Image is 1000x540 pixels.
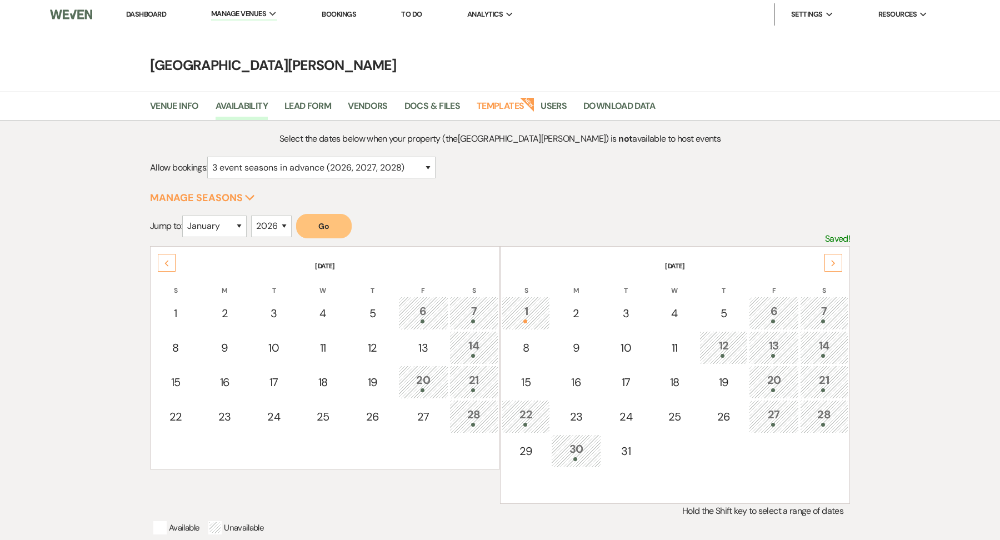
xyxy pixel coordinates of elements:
div: 10 [256,339,292,356]
th: [DATE] [152,248,498,271]
div: 31 [608,443,644,459]
div: 11 [657,339,692,356]
div: 20 [755,372,792,392]
div: 4 [305,305,341,322]
th: F [398,272,448,296]
div: 15 [158,374,193,391]
th: W [299,272,347,296]
div: 24 [256,408,292,425]
div: 26 [354,408,391,425]
th: T [348,272,397,296]
strong: not [618,133,632,144]
div: 12 [706,337,742,358]
th: S [152,272,199,296]
div: 9 [207,339,242,356]
span: Analytics [467,9,503,20]
div: 1 [158,305,193,322]
div: 15 [508,374,544,391]
a: Lead Form [284,99,331,120]
div: 3 [256,305,292,322]
div: 28 [456,406,492,427]
div: 30 [557,441,594,461]
div: 8 [508,339,544,356]
div: 1 [508,303,544,323]
strong: New [520,96,536,112]
div: 22 [158,408,193,425]
span: Resources [878,9,917,20]
span: Manage Venues [211,8,266,19]
div: 16 [207,374,242,391]
div: 16 [557,374,594,391]
div: 26 [706,408,742,425]
th: W [651,272,698,296]
div: 19 [354,374,391,391]
div: 19 [706,374,742,391]
div: 5 [354,305,391,322]
div: 21 [806,372,842,392]
th: M [201,272,248,296]
div: 2 [557,305,594,322]
a: Vendors [348,99,388,120]
div: 5 [706,305,742,322]
a: Users [541,99,567,120]
p: Saved! [825,232,850,246]
div: 14 [456,337,492,358]
div: 18 [657,374,692,391]
div: 11 [305,339,341,356]
div: 10 [608,339,644,356]
div: 2 [207,305,242,322]
span: Settings [791,9,823,20]
th: S [800,272,848,296]
div: 23 [557,408,594,425]
div: 3 [608,305,644,322]
div: 25 [657,408,692,425]
a: Docs & Files [404,99,460,120]
div: 27 [404,408,442,425]
button: Go [296,214,352,238]
th: S [502,272,550,296]
div: 14 [806,337,842,358]
p: Hold the Shift key to select a range of dates [150,504,850,518]
div: 12 [354,339,391,356]
a: Venue Info [150,99,199,120]
div: 6 [404,303,442,323]
a: Dashboard [126,9,166,19]
p: Available [153,521,199,534]
th: T [699,272,748,296]
div: 29 [508,443,544,459]
img: Weven Logo [50,3,92,26]
div: 28 [806,406,842,427]
div: 25 [305,408,341,425]
span: Allow bookings: [150,162,207,173]
div: 21 [456,372,492,392]
a: Availability [216,99,268,120]
div: 7 [806,303,842,323]
div: 8 [158,339,193,356]
th: T [602,272,650,296]
th: [DATE] [502,248,848,271]
th: F [749,272,798,296]
div: 17 [608,374,644,391]
button: Manage Seasons [150,193,255,203]
div: 22 [508,406,544,427]
p: Select the dates below when your property (the [GEOGRAPHIC_DATA][PERSON_NAME] ) is available to h... [238,132,763,146]
th: T [250,272,298,296]
div: 6 [755,303,792,323]
a: Bookings [322,9,356,19]
div: 13 [404,339,442,356]
a: Templates [477,99,524,120]
div: 7 [456,303,492,323]
span: Jump to: [150,220,182,232]
div: 4 [657,305,692,322]
div: 13 [755,337,792,358]
th: S [449,272,498,296]
div: 27 [755,406,792,427]
div: 20 [404,372,442,392]
div: 23 [207,408,242,425]
th: M [551,272,601,296]
h4: [GEOGRAPHIC_DATA][PERSON_NAME] [100,56,900,75]
div: 9 [557,339,594,356]
a: Download Data [583,99,656,120]
p: Unavailable [208,521,264,534]
div: 17 [256,374,292,391]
